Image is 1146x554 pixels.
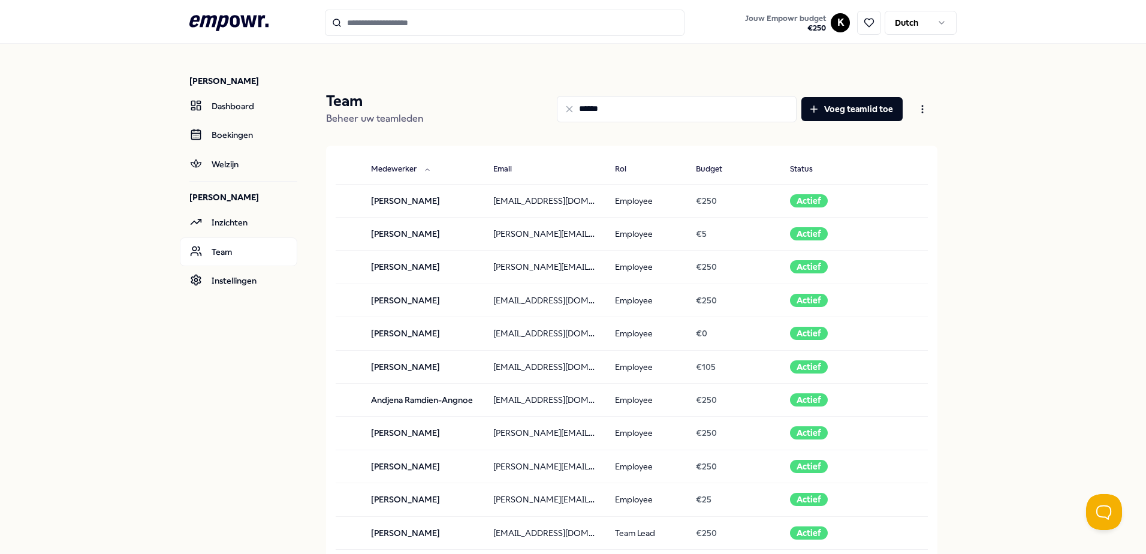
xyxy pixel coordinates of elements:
td: [EMAIL_ADDRESS][DOMAIN_NAME] [484,284,605,317]
td: Employee [605,417,686,450]
a: Boekingen [180,121,297,149]
td: [PERSON_NAME][EMAIL_ADDRESS][DOMAIN_NAME] [484,417,605,450]
div: Actief [790,260,828,273]
a: Jouw Empowr budget€250 [740,10,831,35]
span: € 250 [696,262,717,272]
p: Team [326,92,424,111]
span: € 5 [696,229,707,239]
div: Actief [790,526,828,540]
button: K [831,13,850,32]
td: [EMAIL_ADDRESS][DOMAIN_NAME] [484,383,605,416]
div: Actief [790,393,828,407]
button: Open menu [907,97,937,121]
td: Employee [605,350,686,383]
td: [EMAIL_ADDRESS][DOMAIN_NAME] [484,350,605,383]
div: Actief [790,327,828,340]
td: [PERSON_NAME] [361,516,483,549]
td: Employee [605,450,686,483]
td: [PERSON_NAME] [361,184,483,217]
div: Actief [790,194,828,207]
td: Team Lead [605,516,686,549]
td: [PERSON_NAME] [361,284,483,317]
span: € 250 [696,528,717,538]
button: Email [484,158,536,182]
div: Actief [790,426,828,439]
a: Welzijn [180,150,297,179]
button: Voeg teamlid toe [801,97,903,121]
td: [PERSON_NAME][EMAIL_ADDRESS][DOMAIN_NAME] [484,450,605,483]
td: [PERSON_NAME] [361,251,483,284]
button: Medewerker [361,158,441,182]
span: Jouw Empowr budget [745,14,826,23]
td: [PERSON_NAME] [361,483,483,516]
div: Actief [790,227,828,240]
td: [PERSON_NAME] [361,217,483,250]
td: [PERSON_NAME][EMAIL_ADDRESS][DOMAIN_NAME] [484,251,605,284]
span: Beheer uw teamleden [326,113,424,124]
td: [PERSON_NAME] [361,450,483,483]
iframe: Help Scout Beacon - Open [1086,494,1122,530]
td: [PERSON_NAME] [361,317,483,350]
span: € 250 [696,395,717,405]
span: € 105 [696,362,716,372]
td: [PERSON_NAME] [361,417,483,450]
td: Employee [605,383,686,416]
button: Rol [605,158,650,182]
td: Employee [605,483,686,516]
td: [PERSON_NAME] [361,350,483,383]
td: Andjena Ramdien-Angnoe [361,383,483,416]
a: Dashboard [180,92,297,121]
a: Team [180,237,297,266]
button: Status [780,158,837,182]
td: Employee [605,251,686,284]
div: Actief [790,294,828,307]
span: € 0 [696,329,707,338]
div: Actief [790,460,828,473]
a: Instellingen [180,266,297,295]
td: Employee [605,317,686,350]
button: Budget [686,158,746,182]
button: Jouw Empowr budget€250 [743,11,828,35]
td: [PERSON_NAME][EMAIL_ADDRESS][DOMAIN_NAME] [484,483,605,516]
input: Search for products, categories or subcategories [325,10,684,36]
td: [PERSON_NAME][EMAIL_ADDRESS][DOMAIN_NAME] [484,217,605,250]
p: [PERSON_NAME] [189,191,297,203]
span: € 250 [696,428,717,438]
span: € 250 [696,296,717,305]
td: Employee [605,184,686,217]
td: [EMAIL_ADDRESS][DOMAIN_NAME] [484,516,605,549]
p: [PERSON_NAME] [189,75,297,87]
a: Inzichten [180,208,297,237]
td: [EMAIL_ADDRESS][DOMAIN_NAME] [484,184,605,217]
span: € 250 [696,462,717,471]
span: € 250 [696,196,717,206]
td: [EMAIL_ADDRESS][DOMAIN_NAME] [484,317,605,350]
span: € 250 [745,23,826,33]
td: Employee [605,284,686,317]
div: Actief [790,360,828,374]
td: Employee [605,217,686,250]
